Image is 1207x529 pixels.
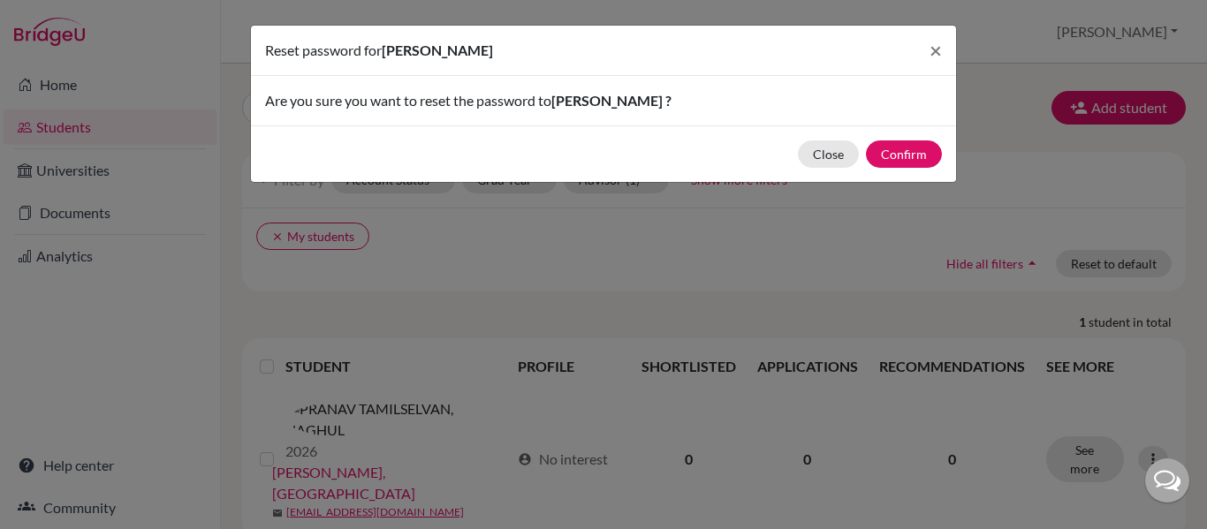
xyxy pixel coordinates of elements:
[798,140,859,168] button: Close
[265,42,382,58] span: Reset password for
[930,37,942,63] span: ×
[38,12,74,28] span: Help
[551,92,672,109] span: [PERSON_NAME] ?
[265,90,942,111] p: Are you sure you want to reset the password to
[866,140,942,168] button: Confirm
[382,42,493,58] span: [PERSON_NAME]
[915,26,956,75] button: Close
